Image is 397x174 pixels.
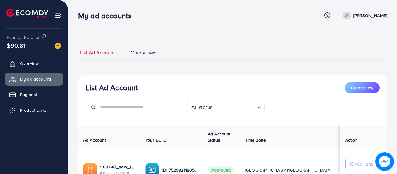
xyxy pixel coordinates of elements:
img: image [55,43,61,49]
img: menu [55,12,62,19]
span: Create new [130,49,157,56]
span: Your BC ID [145,137,167,143]
a: 1031047_new_1754737326433 [100,164,135,170]
span: Product Links [20,107,47,113]
span: List Ad Account [80,49,115,56]
button: Add Fund [345,158,377,170]
input: Search for option [214,101,255,112]
span: Approved [208,166,234,174]
a: [PERSON_NAME] [340,12,387,20]
span: Payment [20,92,37,98]
img: image [375,152,394,171]
img: logo [6,9,48,18]
p: [PERSON_NAME] [353,12,387,19]
div: Search for option [187,101,265,113]
h3: List Ad Account [86,83,138,92]
button: Create new [345,82,380,93]
span: Ecomdy Balance [7,34,40,40]
p: Add Fund [354,160,373,168]
span: Ad Account [83,137,106,143]
span: Create new [351,85,373,91]
span: Time Zone [245,137,266,143]
span: [GEOGRAPHIC_DATA]/[GEOGRAPHIC_DATA] [245,167,332,173]
span: My ad accounts [20,76,52,82]
a: Overview [5,57,63,70]
span: Ad Account Status [208,131,231,143]
a: My ad accounts [5,73,63,85]
p: ID: 7529921180598337552 [162,166,198,174]
span: Overview [20,60,39,67]
span: Action [345,137,358,143]
span: $90.81 [7,41,26,50]
a: Product Links [5,104,63,116]
a: Payment [5,88,63,101]
span: All status [190,103,214,112]
h3: My ad accounts [78,11,136,20]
